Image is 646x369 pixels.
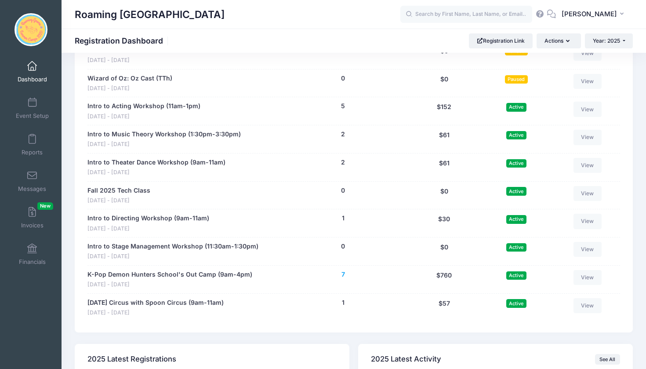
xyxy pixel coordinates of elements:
[407,214,482,233] div: $30
[573,186,602,201] a: View
[506,271,526,280] span: Active
[342,298,345,307] button: 1
[341,186,345,195] button: 0
[505,75,528,84] span: Paused
[87,225,209,233] span: [DATE] - [DATE]
[87,158,225,167] a: Intro to Theater Dance Workshop (9am-11am)
[407,186,482,205] div: $0
[595,354,620,365] a: See All
[87,140,241,149] span: [DATE] - [DATE]
[341,130,345,139] button: 2
[341,102,345,111] button: 5
[506,103,526,111] span: Active
[407,102,482,121] div: $152
[407,74,482,93] div: $0
[506,159,526,168] span: Active
[407,46,482,65] div: $0
[341,74,345,83] button: 0
[87,84,172,93] span: [DATE] - [DATE]
[407,130,482,149] div: $61
[573,102,602,117] a: View
[18,76,47,83] span: Dashboard
[87,242,258,251] a: Intro to Stage Management Workshop (11:30am-1:30pm)
[342,214,345,223] button: 1
[21,222,44,229] span: Invoices
[11,239,53,270] a: Financials
[573,130,602,145] a: View
[37,202,53,210] span: New
[87,197,150,205] span: [DATE] - [DATE]
[87,56,189,65] span: [DATE] - [DATE]
[593,37,620,44] span: Year: 2025
[16,112,49,120] span: Event Setup
[537,33,581,48] button: Actions
[87,130,241,139] a: Intro to Music Theory Workshop (1:30pm-3:30pm)
[87,270,252,279] a: K-Pop Demon Hunters School's Out Camp (9am-4pm)
[585,33,633,48] button: Year: 2025
[18,185,46,193] span: Messages
[15,13,47,46] img: Roaming Gnome Theatre
[341,158,345,167] button: 2
[11,202,53,233] a: InvoicesNew
[87,113,200,121] span: [DATE] - [DATE]
[506,131,526,139] span: Active
[22,149,43,156] span: Reports
[562,9,617,19] span: [PERSON_NAME]
[407,242,482,261] div: $0
[87,74,172,83] a: Wizard of Oz: Oz Cast (TTh)
[87,298,224,307] a: [DATE] Circus with Spoon Circus (9am-11am)
[87,186,150,195] a: Fall 2025 Tech Class
[87,309,224,317] span: [DATE] - [DATE]
[75,36,171,45] h1: Registration Dashboard
[19,258,46,266] span: Financials
[407,158,482,177] div: $61
[506,299,526,307] span: Active
[75,4,225,25] h1: Roaming [GEOGRAPHIC_DATA]
[573,270,602,285] a: View
[469,33,533,48] a: Registration Link
[573,242,602,257] a: View
[506,187,526,195] span: Active
[573,298,602,313] a: View
[407,270,482,289] div: $760
[341,270,345,279] button: 7
[573,74,602,89] a: View
[87,168,225,177] span: [DATE] - [DATE]
[11,56,53,87] a: Dashboard
[341,242,345,251] button: 0
[11,93,53,124] a: Event Setup
[87,252,258,261] span: [DATE] - [DATE]
[556,4,633,25] button: [PERSON_NAME]
[87,281,252,289] span: [DATE] - [DATE]
[506,215,526,223] span: Active
[573,158,602,173] a: View
[11,166,53,197] a: Messages
[87,102,200,111] a: Intro to Acting Workshop (11am-1pm)
[573,46,602,61] a: View
[400,6,532,23] input: Search by First Name, Last Name, or Email...
[87,214,209,223] a: Intro to Directing Workshop (9am-11am)
[506,243,526,252] span: Active
[407,298,482,317] div: $57
[573,214,602,229] a: View
[11,129,53,160] a: Reports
